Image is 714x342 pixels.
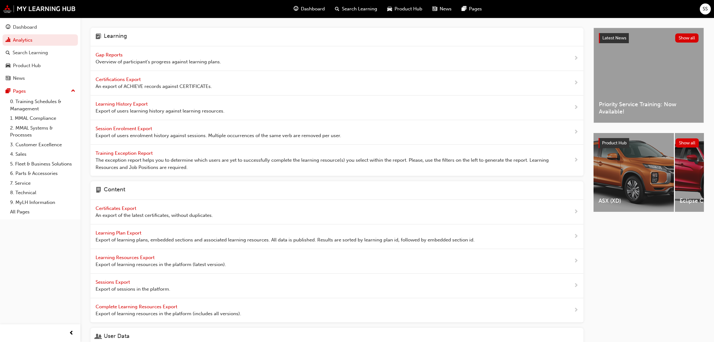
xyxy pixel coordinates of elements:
[13,49,48,56] div: Search Learning
[96,157,553,171] span: The exception report helps you to determine which users are yet to successfully complete the lear...
[703,5,708,13] span: SS
[91,145,583,177] a: Training Exception Report The exception report helps you to determine which users are yet to succ...
[574,257,578,265] span: next-icon
[432,5,437,13] span: news-icon
[6,25,10,30] span: guage-icon
[6,50,10,56] span: search-icon
[96,52,124,58] span: Gap Reports
[13,88,26,95] div: Pages
[8,113,78,123] a: 1. MMAL Compliance
[3,20,78,85] button: DashboardAnalyticsSearch LearningProduct HubNews
[96,212,213,219] span: An export of the latest certificates, without duplicates.
[8,140,78,150] a: 3. Customer Excellence
[6,76,10,81] span: news-icon
[96,255,156,260] span: Learning Resources Export
[574,55,578,62] span: next-icon
[96,206,138,211] span: Certificates Export
[294,5,298,13] span: guage-icon
[96,150,154,156] span: Training Exception Report
[91,71,583,96] a: Certifications Export An export of ACHIEVE records against CERTIFICATEs.next-icon
[602,140,627,146] span: Product Hub
[96,333,101,341] span: user-icon
[301,5,325,13] span: Dashboard
[91,46,583,71] a: Gap Reports Overview of participant's progress against learning plans.next-icon
[91,96,583,120] a: Learning History Export Export of users learning history against learning resources.next-icon
[96,58,221,66] span: Overview of participant's progress against learning plans.
[676,138,699,148] button: Show all
[96,126,153,131] span: Session Enrolment Export
[574,156,578,164] span: next-icon
[104,186,125,194] h4: Content
[382,3,427,15] a: car-iconProduct Hub
[342,5,377,13] span: Search Learning
[602,35,626,41] span: Latest News
[3,85,78,97] button: Pages
[6,38,10,43] span: chart-icon
[462,5,466,13] span: pages-icon
[599,138,699,148] a: Product HubShow all
[71,87,75,95] span: up-icon
[8,123,78,140] a: 2. MMAL Systems & Processes
[91,224,583,249] a: Learning Plan Export Export of learning plans, embedded sections and associated learning resource...
[96,186,101,194] span: page-icon
[594,133,674,212] a: ASX (XD)
[91,200,583,224] a: Certificates Export An export of the latest certificates, without duplicates.next-icon
[8,169,78,178] a: 6. Parts & Accessories
[91,274,583,298] a: Sessions Export Export of sessions in the platform.next-icon
[574,208,578,216] span: next-icon
[574,104,578,112] span: next-icon
[3,21,78,33] a: Dashboard
[13,24,37,31] div: Dashboard
[8,207,78,217] a: All Pages
[96,236,475,244] span: Export of learning plans, embedded sections and associated learning resources. All data is publis...
[335,5,339,13] span: search-icon
[96,132,341,139] span: Export of users enrolment history against sessions. Multiple occurrences of the same verb are rem...
[8,149,78,159] a: 4. Sales
[8,159,78,169] a: 5. Fleet & Business Solutions
[13,75,25,82] div: News
[599,197,669,205] span: ASX (XD)
[6,89,10,94] span: pages-icon
[96,230,143,236] span: Learning Plan Export
[469,5,482,13] span: Pages
[96,77,142,82] span: Certifications Export
[457,3,487,15] a: pages-iconPages
[574,306,578,314] span: next-icon
[8,178,78,188] a: 7. Service
[104,333,130,341] h4: User Data
[3,5,76,13] img: mmal
[104,33,127,41] h4: Learning
[96,304,178,310] span: Complete Learning Resources Export
[6,63,10,69] span: car-icon
[96,33,101,41] span: learning-icon
[8,198,78,207] a: 9. MyLH Information
[96,310,241,317] span: Export of learning resources in the platform (includes all versions).
[3,47,78,59] a: Search Learning
[8,188,78,198] a: 8. Technical
[675,33,699,43] button: Show all
[96,261,226,268] span: Export of learning resources in the platform (latest version).
[395,5,422,13] span: Product Hub
[440,5,452,13] span: News
[594,28,704,123] a: Latest NewsShow allPriority Service Training: Now Available!
[96,107,225,115] span: Export of users learning history against learning resources.
[700,3,711,14] button: SS
[96,101,149,107] span: Learning History Export
[387,5,392,13] span: car-icon
[330,3,382,15] a: search-iconSearch Learning
[91,298,583,323] a: Complete Learning Resources Export Export of learning resources in the platform (includes all ver...
[91,120,583,145] a: Session Enrolment Export Export of users enrolment history against sessions. Multiple occurrences...
[96,286,170,293] span: Export of sessions in the platform.
[599,33,699,43] a: Latest NewsShow all
[599,101,699,115] span: Priority Service Training: Now Available!
[289,3,330,15] a: guage-iconDashboard
[574,128,578,136] span: next-icon
[3,60,78,72] a: Product Hub
[96,83,212,90] span: An export of ACHIEVE records against CERTIFICATEs.
[427,3,457,15] a: news-iconNews
[3,72,78,84] a: News
[574,233,578,241] span: next-icon
[8,97,78,113] a: 0. Training Schedules & Management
